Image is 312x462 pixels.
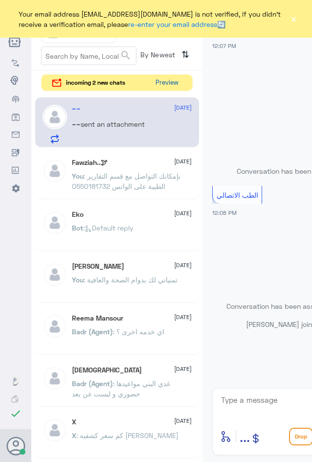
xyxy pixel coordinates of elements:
span: Badr (Agent) [72,379,113,388]
img: defaultAdmin.png [43,262,67,287]
span: 12:07 PM [212,43,236,49]
i: check [10,408,22,419]
span: incoming 2 new chats [66,78,125,87]
span: [DATE] [174,416,192,425]
span: You [72,172,84,180]
span: Badr (Agent) [72,327,113,336]
button: search [120,47,132,64]
i: ⇅ [181,46,189,63]
input: Search by Name, Local etc… [42,47,136,65]
span: Bot [72,224,83,232]
h5: Eko [72,210,84,219]
span: [DATE] [174,209,192,218]
span: ... [240,427,250,445]
h5: Reema Mansour [72,314,123,323]
span: [DATE] [174,365,192,373]
span: : تمنياتي لك بدوام الصحة والعافية [84,276,178,284]
span: ~~ [72,120,81,128]
h5: X [72,418,76,426]
span: search [120,49,132,61]
img: defaultAdmin.png [43,314,67,339]
span: sent an attachment [81,120,145,128]
span: [DATE] [174,157,192,166]
button: × [290,14,297,24]
a: re-enter your email address [128,20,217,28]
h5: Mohammed ALRASHED [72,262,124,271]
span: : اي خدمه اخرى ؟ [113,327,164,336]
span: : غدي البني مواعيدها حضوري و ليست عن بعد [72,379,170,398]
span: : كم سعر كشفيه [PERSON_NAME] [76,431,178,439]
button: Preview [151,75,182,91]
img: defaultAdmin.png [43,418,67,442]
img: defaultAdmin.png [43,366,67,391]
span: : بإمكانك التواصل مع قسم التقارير الطبية على الواتس 0550181732 [72,172,180,190]
span: Your email address [EMAIL_ADDRESS][DOMAIN_NAME] is not verified, if you didn't receive a verifica... [19,9,287,29]
button: ... [240,425,250,447]
img: defaultAdmin.png [43,159,67,183]
h5: Fawziah..🕊 [72,159,108,167]
span: 12:08 PM [212,209,237,216]
span: X [72,431,76,439]
span: [DATE] [174,261,192,270]
span: You [72,276,84,284]
h5: ~~ [72,105,81,113]
button: Avatar [6,437,25,455]
span: [DATE] [174,313,192,322]
span: [DATE] [174,103,192,112]
img: defaultAdmin.png [43,105,67,129]
span: الطب الاتصالي [217,191,258,199]
h5: سبحان الله [72,366,142,374]
img: defaultAdmin.png [43,210,67,235]
span: : Default reply [83,224,134,232]
span: By Newest [136,46,178,66]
